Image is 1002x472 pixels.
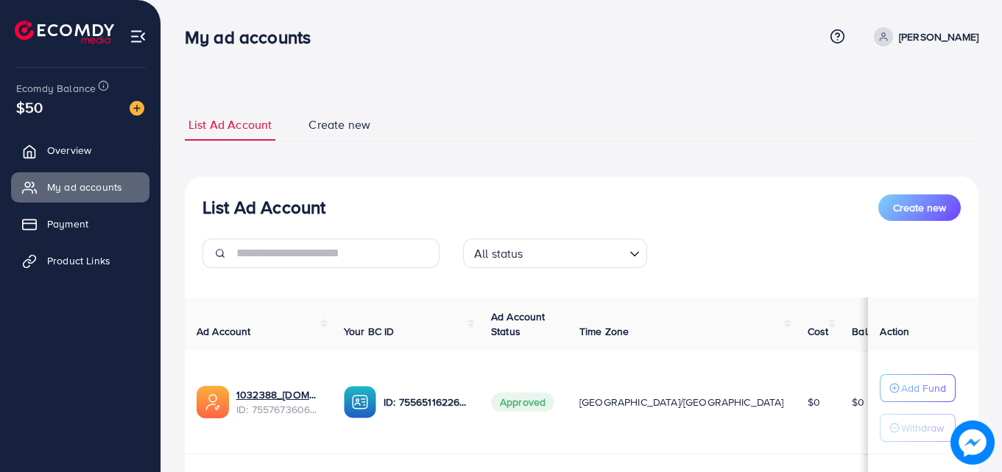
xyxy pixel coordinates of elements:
p: [PERSON_NAME] [899,28,978,46]
span: Cost [808,324,829,339]
p: Add Fund [901,379,946,397]
p: Withdraw [901,419,944,437]
span: All status [471,243,526,264]
img: logo [15,21,114,43]
span: [GEOGRAPHIC_DATA]/[GEOGRAPHIC_DATA] [579,395,784,409]
a: Overview [11,135,149,165]
span: $0 [808,395,820,409]
img: image [951,421,993,463]
a: My ad accounts [11,172,149,202]
span: Approved [491,392,554,412]
span: Product Links [47,253,110,268]
span: Ad Account Status [491,309,546,339]
div: Search for option [463,239,647,268]
a: Product Links [11,246,149,275]
span: List Ad Account [188,116,272,133]
span: ID: 7557673606067683345 [236,402,320,417]
a: [PERSON_NAME] [868,27,978,46]
span: Ecomdy Balance [16,81,96,96]
span: Payment [47,216,88,231]
button: Add Fund [880,374,956,402]
span: Create new [308,116,370,133]
div: <span class='underline'>1032388_styleden.shop_1759658022401</span></br>7557673606067683345 [236,387,320,418]
span: Overview [47,143,91,158]
button: Withdraw [880,414,956,442]
button: Create new [878,194,961,221]
input: Search for option [528,240,624,264]
img: ic-ads-acc.e4c84228.svg [197,386,229,418]
span: Ad Account [197,324,251,339]
img: ic-ba-acc.ded83a64.svg [344,386,376,418]
a: Payment [11,209,149,239]
span: Action [880,324,909,339]
h3: My ad accounts [185,27,322,48]
span: Balance [852,324,891,339]
span: Your BC ID [344,324,395,339]
h3: List Ad Account [202,197,325,218]
a: 1032388_[DOMAIN_NAME]_1759658022401 [236,387,320,402]
p: ID: 7556511622665945105 [384,393,468,411]
img: menu [130,28,147,45]
span: $0 [852,395,864,409]
img: image [130,101,144,116]
span: $50 [16,96,43,118]
span: Time Zone [579,324,629,339]
span: My ad accounts [47,180,122,194]
span: Create new [893,200,946,215]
